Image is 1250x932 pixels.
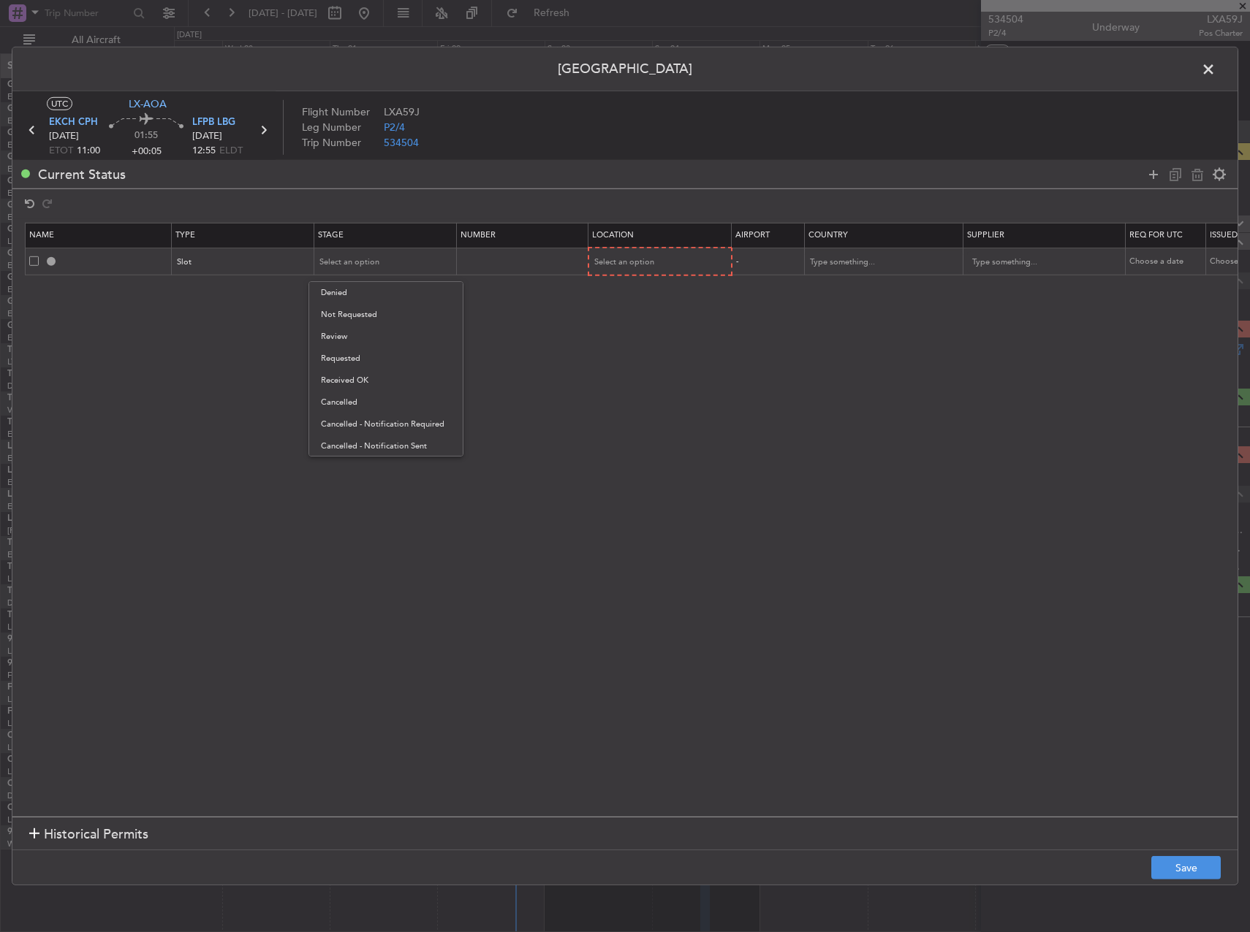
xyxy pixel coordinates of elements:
span: Cancelled [321,391,451,413]
span: Cancelled - Notification Sent [321,435,451,457]
span: Received OK [321,370,451,391]
span: Requested [321,348,451,370]
span: Review [321,326,451,348]
span: Denied [321,282,451,304]
span: Not Requested [321,304,451,326]
span: Cancelled - Notification Required [321,413,451,435]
